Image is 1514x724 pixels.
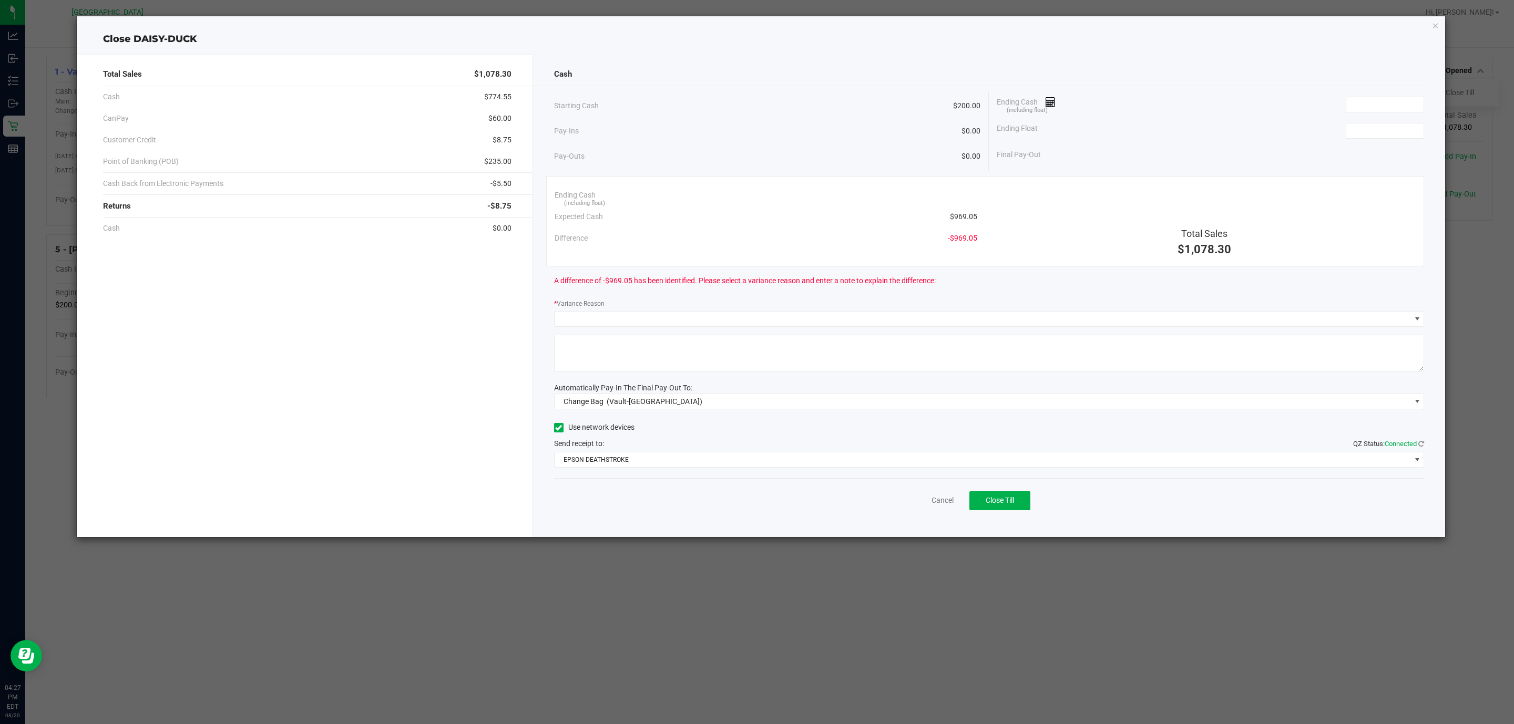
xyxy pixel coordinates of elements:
[77,32,1446,46] div: Close DAISY-DUCK
[932,495,954,506] a: Cancel
[103,156,179,167] span: Point of Banking (POB)
[554,422,635,433] label: Use network devices
[554,384,692,392] span: Automatically Pay-In The Final Pay-Out To:
[493,135,512,146] span: $8.75
[474,68,512,80] span: $1,078.30
[103,223,120,234] span: Cash
[997,97,1056,112] span: Ending Cash
[554,299,605,308] label: Variance Reason
[103,68,142,80] span: Total Sales
[484,156,512,167] span: $235.00
[564,397,603,406] span: Change Bag
[564,199,605,208] span: (including float)
[490,178,512,189] span: -$5.50
[607,397,702,406] span: (Vault-[GEOGRAPHIC_DATA])
[103,91,120,102] span: Cash
[953,100,980,111] span: $200.00
[555,190,596,201] span: Ending Cash
[103,195,512,218] div: Returns
[950,211,977,222] span: $969.05
[103,178,223,189] span: Cash Back from Electronic Payments
[555,452,1411,467] span: EPSON-DEATHSTROKE
[1353,440,1424,448] span: QZ Status:
[1178,243,1231,256] span: $1,078.30
[555,211,603,222] span: Expected Cash
[1181,228,1227,239] span: Total Sales
[997,149,1041,160] span: Final Pay-Out
[997,123,1038,139] span: Ending Float
[487,200,512,212] span: -$8.75
[986,496,1014,504] span: Close Till
[103,135,156,146] span: Customer Credit
[554,100,599,111] span: Starting Cash
[554,126,579,137] span: Pay-Ins
[484,91,512,102] span: $774.55
[103,113,129,124] span: CanPay
[555,233,588,244] span: Difference
[554,68,572,80] span: Cash
[11,640,42,671] iframe: Resource center
[961,126,980,137] span: $0.00
[1385,440,1417,448] span: Connected
[1007,106,1048,115] span: (including float)
[961,151,980,162] span: $0.00
[554,275,936,286] span: A difference of -$969.05 has been identified. Please select a variance reason and enter a note to...
[493,223,512,234] span: $0.00
[948,233,977,244] span: -$969.05
[488,113,512,124] span: $60.00
[554,439,604,448] span: Send receipt to:
[554,151,585,162] span: Pay-Outs
[969,491,1030,510] button: Close Till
